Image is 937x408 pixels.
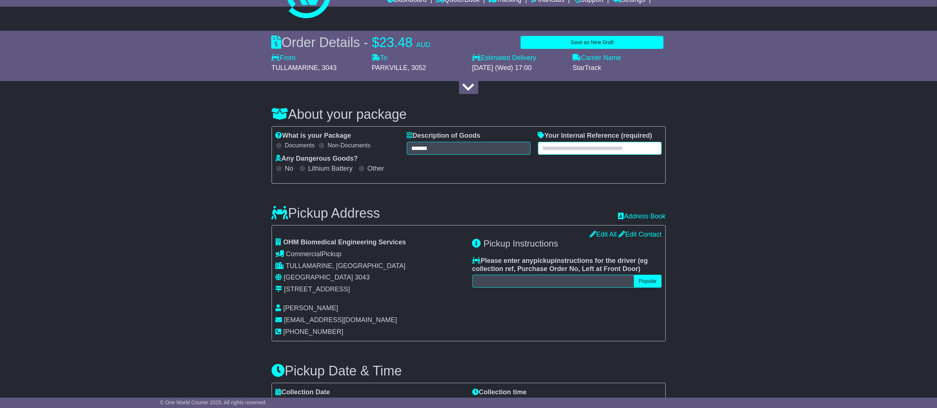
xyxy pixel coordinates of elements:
[472,257,662,273] label: Please enter any instructions for the driver ( )
[276,250,465,258] div: Pickup
[318,64,337,71] span: , 3043
[416,41,431,49] span: AUD
[573,54,621,62] label: Carrier Name
[272,107,666,122] h3: About your package
[276,132,351,140] label: What is your Package
[355,274,370,281] span: 3043
[160,399,267,405] span: © One World Courier 2025. All rights reserved.
[521,36,664,49] button: Save as New Draft
[472,54,565,62] label: Estimated Delivery
[372,64,408,71] span: PARKVILLE
[538,132,652,140] label: Your Internal Reference (required)
[407,132,481,140] label: Description of Goods
[276,155,358,163] label: Any Dangerous Goods?
[272,64,318,71] span: TULLAMARINE
[285,165,293,173] label: No
[272,54,296,62] label: From
[284,285,350,294] div: [STREET_ADDRESS]
[534,257,555,264] span: pickup
[472,388,527,397] label: Collection time
[272,206,380,221] h3: Pickup Address
[472,64,565,72] div: [DATE] (Wed) 17:00
[276,388,330,397] label: Collection Date
[589,231,617,238] a: Edit All
[286,262,405,270] span: TULLAMARINE, [GEOGRAPHIC_DATA]
[484,238,558,248] span: Pickup Instructions
[634,275,661,288] button: Popular
[368,165,384,173] label: Other
[379,35,413,50] span: 23.48
[372,35,379,50] span: $
[284,316,397,324] span: [EMAIL_ADDRESS][DOMAIN_NAME]
[618,231,661,238] a: Edit Contact
[618,213,665,221] a: Address Book
[573,64,666,72] div: StarTrack
[372,54,388,62] label: To
[308,165,353,173] label: Lithium Battery
[286,250,322,258] span: Commercial
[283,304,338,312] span: [PERSON_NAME]
[272,364,666,378] h3: Pickup Date & Time
[472,257,648,272] span: eg collection ref, Purchase Order No, Left at Front Door
[328,142,371,149] label: Non-Documents
[408,64,426,71] span: , 3052
[285,142,315,149] label: Documents
[283,238,406,246] span: OHM Biomedical Engineering Services
[272,34,431,50] div: Order Details -
[284,274,353,281] span: [GEOGRAPHIC_DATA]
[283,328,343,335] span: [PHONE_NUMBER]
